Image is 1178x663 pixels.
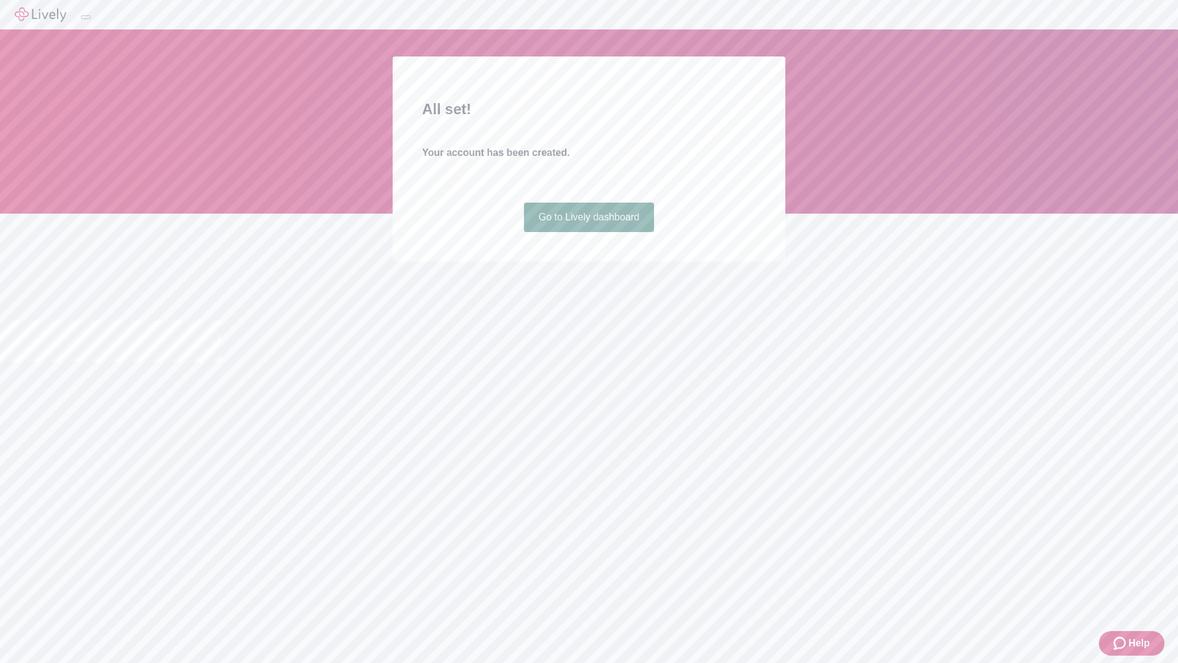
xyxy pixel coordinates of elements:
[1114,636,1128,651] svg: Zendesk support icon
[422,98,756,120] h2: All set!
[422,145,756,160] h4: Your account has been created.
[1128,636,1150,651] span: Help
[524,203,655,232] a: Go to Lively dashboard
[15,7,66,22] img: Lively
[1099,631,1165,656] button: Zendesk support iconHelp
[81,15,91,19] button: Log out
